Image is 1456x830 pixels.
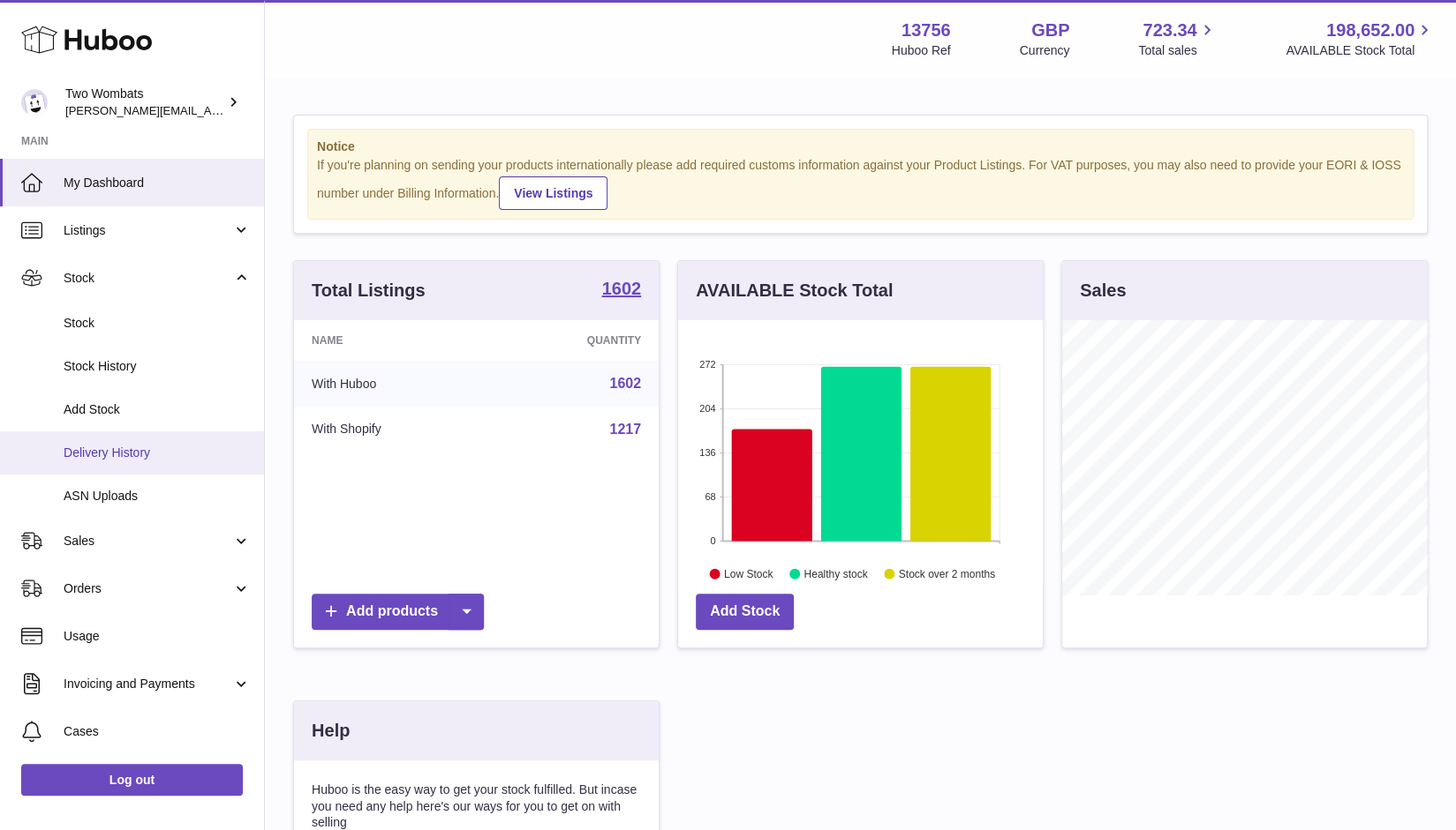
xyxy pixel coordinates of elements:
h3: AVAILABLE Stock Total [696,279,893,303]
text: 136 [699,447,715,458]
h3: Help [312,719,350,743]
span: Stock [64,315,251,332]
td: With Shopify [294,407,491,452]
a: 1217 [609,422,641,437]
a: Add products [312,594,484,630]
text: 0 [710,535,715,546]
div: Currency [1020,42,1070,59]
span: 198,652.00 [1326,19,1415,42]
strong: GBP [1031,19,1069,42]
a: View Listings [499,176,607,210]
span: Stock [64,270,232,287]
span: AVAILABLE Stock Total [1286,42,1435,59]
span: Total sales [1138,42,1217,59]
img: philip.carroll@twowombats.com [21,89,48,116]
h3: Sales [1080,279,1126,303]
span: Usage [64,628,251,645]
span: ASN Uploads [64,488,251,505]
div: If you're planning on sending your products internationally please add required customs informati... [317,157,1404,210]
a: 723.34 Total sales [1138,19,1217,59]
strong: Notice [317,138,1404,155]
text: 272 [699,359,715,370]
div: Huboo Ref [892,42,951,59]
span: Stock History [64,358,251,375]
td: With Huboo [294,361,491,407]
span: [PERSON_NAME][EMAIL_ADDRESS][PERSON_NAME][DOMAIN_NAME] [65,103,449,117]
span: Listings [64,222,232,239]
a: Add Stock [696,594,794,630]
span: Cases [64,723,251,740]
strong: 1602 [602,280,642,297]
span: Orders [64,580,232,597]
th: Name [294,320,491,361]
span: 723.34 [1143,19,1196,42]
text: Stock over 2 months [899,567,995,580]
span: Add Stock [64,401,251,418]
a: 1602 [602,280,642,301]
span: Invoicing and Payments [64,676,232,692]
a: 1602 [609,376,641,391]
text: Low Stock [724,567,773,580]
span: Sales [64,533,232,550]
text: Healthy stock [803,567,868,580]
th: Quantity [491,320,659,361]
strong: 13756 [902,19,951,42]
a: 198,652.00 AVAILABLE Stock Total [1286,19,1435,59]
div: Two Wombats [65,86,224,119]
span: My Dashboard [64,175,251,191]
text: 68 [705,491,715,502]
text: 204 [699,403,715,414]
h3: Total Listings [312,279,426,303]
a: Log out [21,764,243,796]
span: Delivery History [64,445,251,461]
